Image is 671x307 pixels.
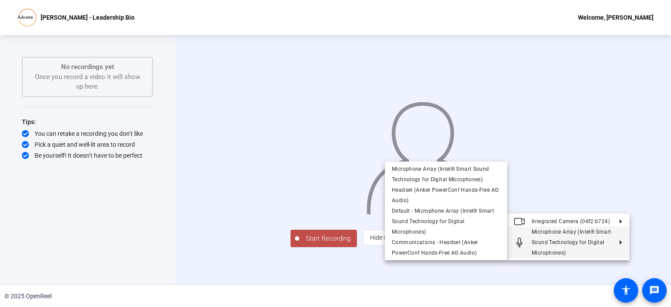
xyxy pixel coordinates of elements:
[514,237,525,248] mat-icon: Microphone
[532,218,610,224] span: Integrated Camera (04f2:b724)
[392,187,498,204] span: Headset (Anker PowerConf Hands-Free AG Audio)
[392,239,478,256] span: Communications - Headset (Anker PowerConf Hands-Free AG Audio)
[392,208,494,235] span: Default - Microphone Array (Intel® Smart Sound Technology for Digital Microphones)
[514,216,525,226] mat-icon: Video camera
[392,166,489,183] span: Microphone Array (Intel® Smart Sound Technology for Digital Microphones)
[532,229,611,256] span: Microphone Array (Intel® Smart Sound Technology for Digital Microphones)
